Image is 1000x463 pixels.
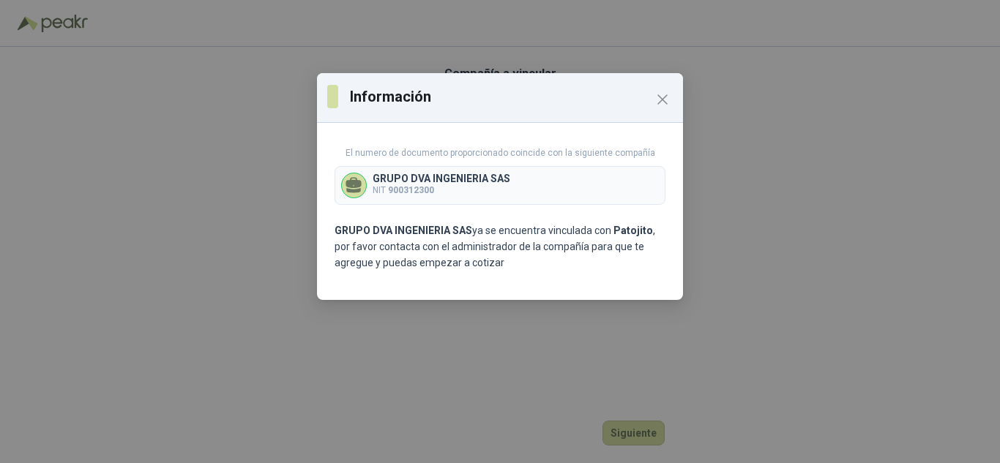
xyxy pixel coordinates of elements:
[373,184,510,197] p: NIT
[388,185,434,195] b: 900312300
[335,146,665,160] p: El numero de documento proporcionado coincide con la siguiente compañía
[335,222,665,271] p: ya se encuentra vinculada con , por favor contacta con el administrador de la compañía para que t...
[373,173,510,184] p: GRUPO DVA INGENIERIA SAS
[651,88,674,111] button: Close
[335,225,472,236] b: GRUPO DVA INGENIERIA SAS
[613,225,653,236] b: Patojito
[350,86,673,108] h3: Información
